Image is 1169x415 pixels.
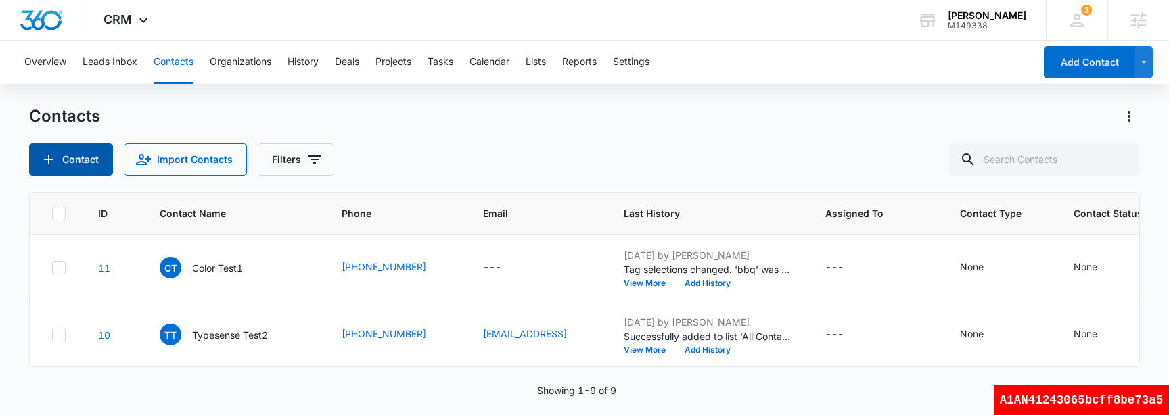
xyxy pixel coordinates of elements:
div: Contact Type - None - Select to Edit Field [960,260,1008,276]
button: Settings [613,41,649,84]
div: Assigned To - - Select to Edit Field [825,326,868,343]
button: Projects [375,41,411,84]
div: --- [483,260,501,276]
div: Email - - Select to Edit Field [483,260,526,276]
h1: Contacts [29,106,100,126]
div: Contact Status - None - Select to Edit Field [1074,326,1122,343]
span: Contact Name [160,206,290,220]
button: Overview [24,41,66,84]
span: ID [98,206,108,220]
div: account id [948,21,1026,30]
div: Phone - 5019829898 - Select to Edit Field [342,260,451,276]
div: Contact Type - None - Select to Edit Field [960,326,1008,343]
p: Color Test1 [192,261,243,275]
p: Successfully added to list 'All Contacts'. [624,329,793,343]
div: Contact Name - Color Test1 - Select to Edit Field [160,257,267,278]
button: Reports [562,41,597,84]
p: Tag selections changed. 'bbq' was added. [624,262,793,276]
div: Phone - 9898298838 - Select to Edit Field [342,326,451,343]
button: View More [624,346,675,354]
div: A1AN41243065bcff8be73a5 [994,385,1169,415]
div: --- [825,326,844,343]
div: Contact Status - None - Select to Edit Field [1074,260,1122,276]
span: Phone [342,206,431,220]
button: Import Contacts [124,143,247,176]
button: View More [624,279,675,287]
a: [PHONE_NUMBER] [342,260,426,274]
p: Showing 1-9 of 9 [537,383,616,397]
span: Contact Status [1074,206,1143,220]
button: Add Contact [29,143,113,176]
div: account name [948,10,1026,21]
button: Tasks [428,41,453,84]
button: Filters [258,143,334,176]
div: Email - test@test2.test - Select to Edit Field [483,326,591,343]
span: Contact Type [960,206,1022,220]
button: Leads Inbox [83,41,137,84]
a: [EMAIL_ADDRESS] [483,326,567,341]
p: Typesense Test2 [192,328,268,342]
span: TT [160,324,181,345]
div: notifications count [1081,5,1092,16]
button: Contacts [154,41,193,84]
input: Search Contacts [949,143,1140,176]
span: CT [160,257,181,278]
button: Deals [335,41,359,84]
a: Navigate to contact details page for Typesense Test2 [98,329,110,341]
div: None [960,326,984,341]
div: Contact Name - Typesense Test2 - Select to Edit Field [160,324,292,345]
div: Assigned To - - Select to Edit Field [825,260,868,276]
div: None [960,260,984,274]
p: [DATE] by [PERSON_NAME] [624,248,793,262]
div: None [1074,326,1097,341]
a: Navigate to contact details page for Color Test1 [98,262,110,274]
div: --- [825,260,844,276]
button: Organizations [210,41,271,84]
span: CRM [104,12,132,26]
button: Add History [675,279,740,287]
button: Actions [1118,105,1140,127]
button: Add Contact [1044,46,1135,78]
div: None [1074,260,1097,274]
button: History [288,41,319,84]
span: Last History [624,206,773,220]
button: Add History [675,346,740,354]
span: Email [483,206,572,220]
button: Calendar [469,41,509,84]
span: 3 [1081,5,1092,16]
p: [DATE] by [PERSON_NAME] [624,315,793,329]
a: [PHONE_NUMBER] [342,326,426,341]
button: Lists [526,41,546,84]
span: Assigned To [825,206,908,220]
